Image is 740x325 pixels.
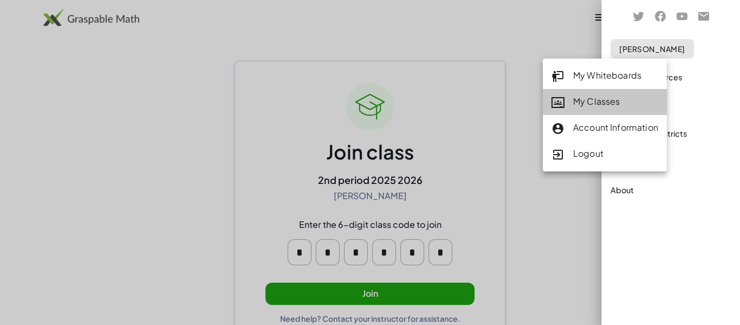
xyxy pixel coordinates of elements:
div: About [611,183,731,196]
div: Account Information [551,121,658,135]
div: Learning Resources [611,71,731,84]
a: My Whiteboards [543,63,667,89]
div: Logout [551,147,658,161]
div: Teachers [611,99,731,112]
a: Learning Resources [606,64,736,90]
div: My Whiteboards [551,69,658,83]
div: Request PD [611,155,731,168]
button: [PERSON_NAME] [611,39,694,59]
a: About [606,177,736,203]
div: Schools and Districts [611,127,731,140]
div: My Classes [551,95,658,109]
span: [PERSON_NAME] [619,44,685,54]
a: My Classes [543,89,667,115]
